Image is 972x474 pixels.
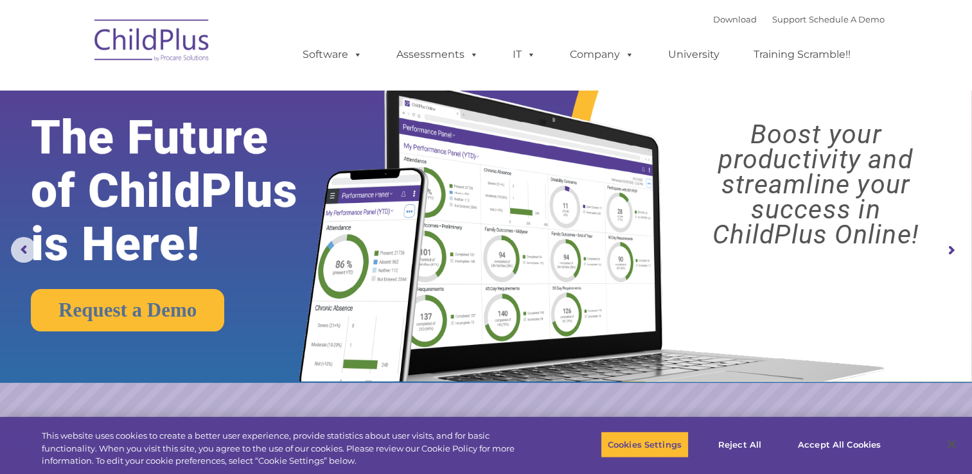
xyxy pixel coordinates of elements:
[937,430,966,459] button: Close
[791,431,888,458] button: Accept All Cookies
[741,42,863,67] a: Training Scramble!!
[290,42,375,67] a: Software
[601,431,689,458] button: Cookies Settings
[42,430,535,468] div: This website uses cookies to create a better user experience, provide statistics about user visit...
[500,42,549,67] a: IT
[809,14,885,24] a: Schedule A Demo
[655,42,732,67] a: University
[713,14,757,24] a: Download
[384,42,491,67] a: Assessments
[31,111,341,271] rs-layer: The Future of ChildPlus is Here!
[179,137,233,147] span: Phone number
[179,85,218,94] span: Last name
[31,289,224,331] a: Request a Demo
[713,14,885,24] font: |
[88,10,216,75] img: ChildPlus by Procare Solutions
[557,42,647,67] a: Company
[772,14,806,24] a: Support
[700,431,780,458] button: Reject All
[671,122,960,247] rs-layer: Boost your productivity and streamline your success in ChildPlus Online!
